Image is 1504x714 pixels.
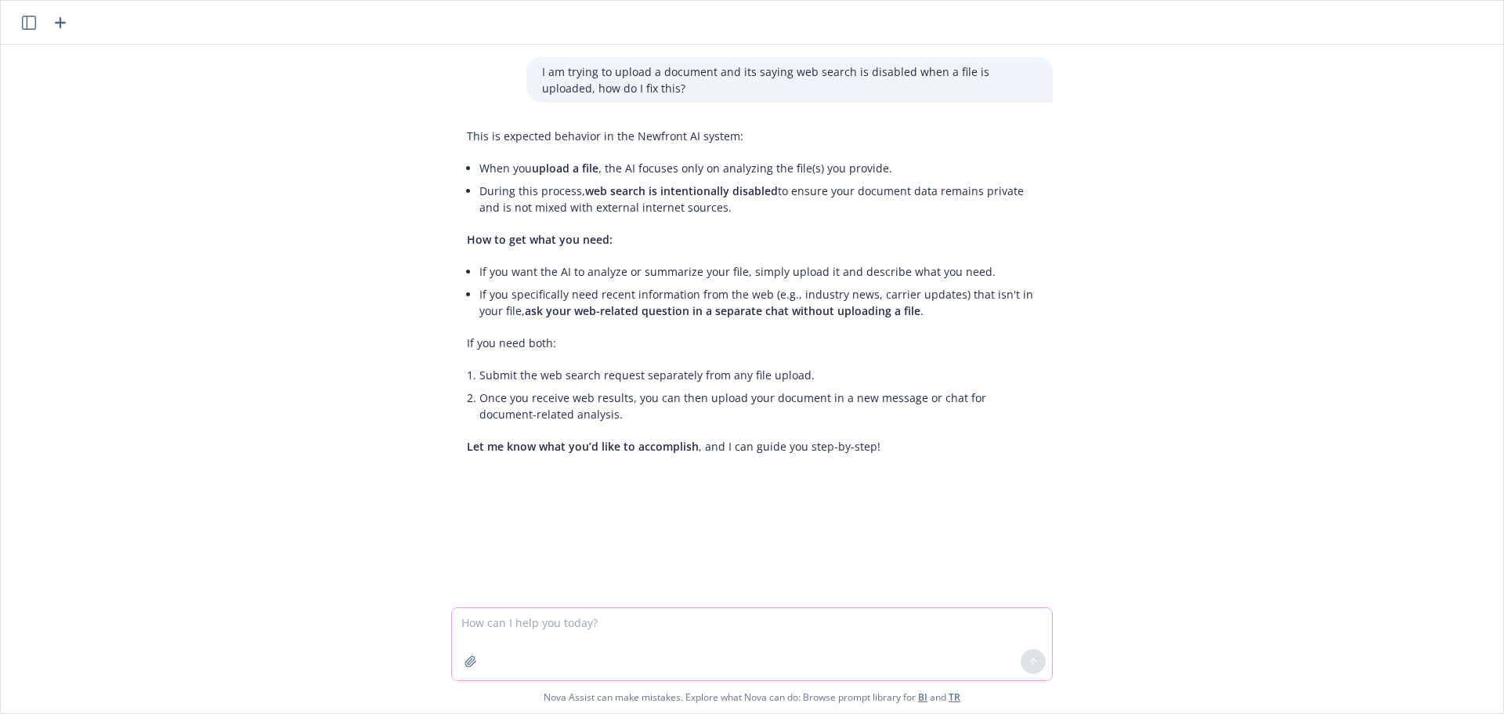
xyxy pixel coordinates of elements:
span: web search is intentionally disabled [585,183,778,198]
p: I am trying to upload a document and its saying web search is disabled when a file is uploaded, h... [542,63,1037,96]
span: Nova Assist can make mistakes. Explore what Nova can do: Browse prompt library for and [7,681,1497,713]
li: If you specifically need recent information from the web (e.g., industry news, carrier updates) t... [479,283,1037,322]
a: BI [918,690,927,704]
li: Once you receive web results, you can then upload your document in a new message or chat for docu... [479,386,1037,426]
li: During this process, to ensure your document data remains private and is not mixed with external ... [479,179,1037,219]
p: If you need both: [467,335,1037,351]
li: If you want the AI to analyze or summarize your file, simply upload it and describe what you need. [479,260,1037,283]
span: ask your web-related question in a separate chat without uploading a file [525,303,920,318]
p: , and I can guide you step-by-step! [467,438,1037,455]
li: Submit the web search request separately from any file upload. [479,364,1037,386]
span: Let me know what you’d like to accomplish [467,439,699,454]
li: When you , the AI focuses only on analyzing the file(s) you provide. [479,157,1037,179]
span: upload a file [532,161,598,176]
a: TR [949,690,960,704]
p: This is expected behavior in the Newfront AI system: [467,128,1037,144]
span: How to get what you need: [467,232,613,247]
